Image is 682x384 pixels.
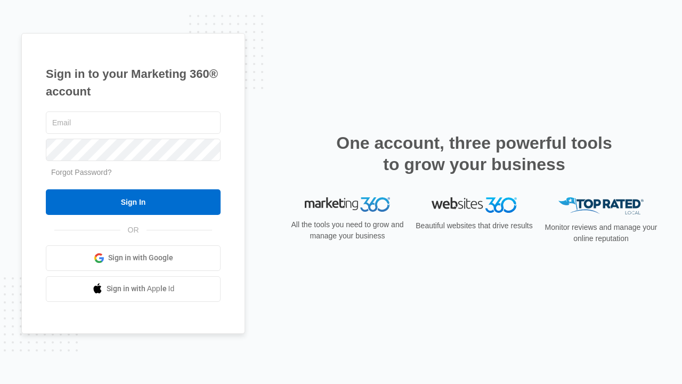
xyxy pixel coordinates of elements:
[46,111,221,134] input: Email
[46,189,221,215] input: Sign In
[46,276,221,302] a: Sign in with Apple Id
[46,65,221,100] h1: Sign in to your Marketing 360® account
[107,283,175,294] span: Sign in with Apple Id
[432,197,517,213] img: Websites 360
[46,245,221,271] a: Sign in with Google
[305,197,390,212] img: Marketing 360
[51,168,112,177] a: Forgot Password?
[558,197,644,215] img: Top Rated Local
[333,132,615,175] h2: One account, three powerful tools to grow your business
[108,252,173,263] span: Sign in with Google
[415,220,534,231] p: Beautiful websites that drive results
[120,225,147,236] span: OR
[541,222,661,244] p: Monitor reviews and manage your online reputation
[288,219,407,242] p: All the tools you need to grow and manage your business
